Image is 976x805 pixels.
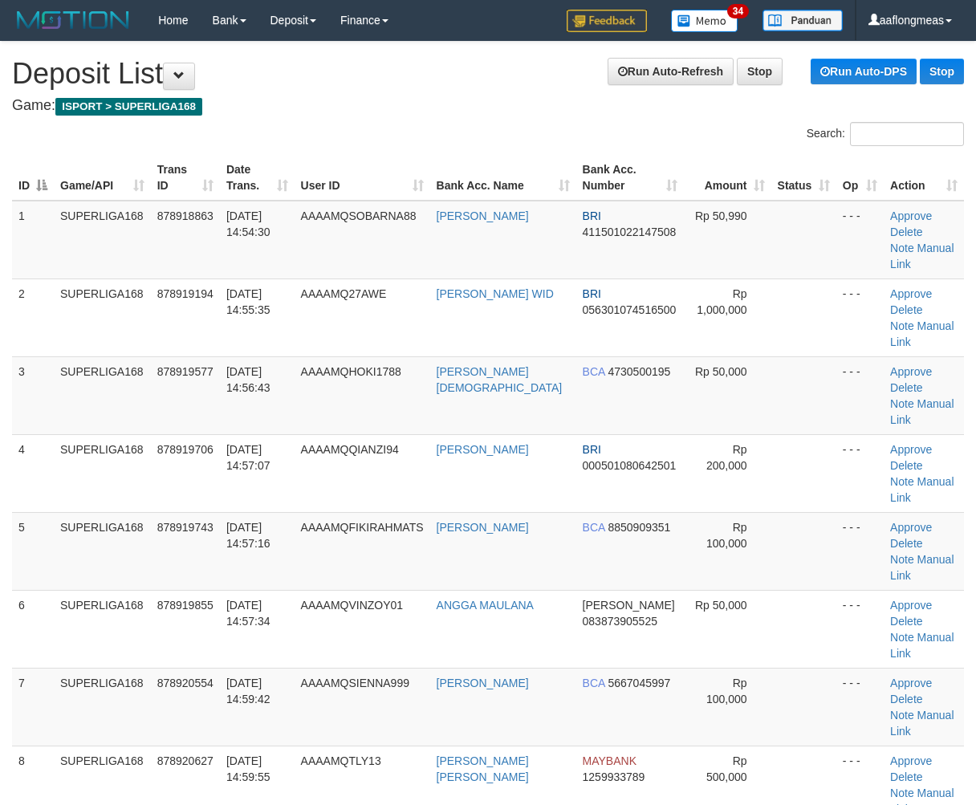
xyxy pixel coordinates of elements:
[890,599,932,612] a: Approve
[157,209,213,222] span: 878918863
[437,209,529,222] a: [PERSON_NAME]
[890,242,954,270] a: Manual Link
[850,122,964,146] input: Search:
[811,59,917,84] a: Run Auto-DPS
[890,754,932,767] a: Approve
[890,475,914,488] a: Note
[836,434,884,512] td: - - -
[220,155,295,201] th: Date Trans.: activate to sort column ascending
[54,356,151,434] td: SUPERLIGA168
[890,553,954,582] a: Manual Link
[771,155,836,201] th: Status: activate to sort column ascending
[583,770,645,783] span: Copy 1259933789 to clipboard
[890,537,922,550] a: Delete
[836,201,884,279] td: - - -
[157,365,213,378] span: 878919577
[884,155,964,201] th: Action: activate to sort column ascending
[437,287,554,300] a: [PERSON_NAME] WID
[226,365,270,394] span: [DATE] 14:56:43
[890,770,922,783] a: Delete
[695,365,747,378] span: Rp 50,000
[890,693,922,705] a: Delete
[890,397,914,410] a: Note
[737,58,783,85] a: Stop
[437,365,563,394] a: [PERSON_NAME][DEMOGRAPHIC_DATA]
[12,278,54,356] td: 2
[706,754,747,783] span: Rp 500,000
[836,356,884,434] td: - - -
[151,155,220,201] th: Trans ID: activate to sort column ascending
[890,459,922,472] a: Delete
[706,521,747,550] span: Rp 100,000
[583,677,605,689] span: BCA
[567,10,647,32] img: Feedback.jpg
[301,209,417,222] span: AAAAMQSOBARNA88
[890,365,932,378] a: Approve
[706,677,747,705] span: Rp 100,000
[583,754,636,767] span: MAYBANK
[54,512,151,590] td: SUPERLIGA168
[430,155,576,201] th: Bank Acc. Name: activate to sort column ascending
[301,599,404,612] span: AAAAMQVINZOY01
[890,319,954,348] a: Manual Link
[890,381,922,394] a: Delete
[226,754,270,783] span: [DATE] 14:59:55
[54,434,151,512] td: SUPERLIGA168
[157,443,213,456] span: 878919706
[583,209,601,222] span: BRI
[890,319,914,332] a: Note
[836,155,884,201] th: Op: activate to sort column ascending
[157,677,213,689] span: 878920554
[226,287,270,316] span: [DATE] 14:55:35
[890,615,922,628] a: Delete
[301,443,399,456] span: AAAAMQQIANZI94
[890,631,914,644] a: Note
[226,599,270,628] span: [DATE] 14:57:34
[684,155,771,201] th: Amount: activate to sort column ascending
[608,521,670,534] span: Copy 8850909351 to clipboard
[671,10,738,32] img: Button%20Memo.svg
[576,155,685,201] th: Bank Acc. Number: activate to sort column ascending
[437,521,529,534] a: [PERSON_NAME]
[437,677,529,689] a: [PERSON_NAME]
[301,754,381,767] span: AAAAMQTLY13
[226,677,270,705] span: [DATE] 14:59:42
[157,287,213,300] span: 878919194
[583,615,657,628] span: Copy 083873905525 to clipboard
[226,209,270,238] span: [DATE] 14:54:30
[706,443,747,472] span: Rp 200,000
[583,287,601,300] span: BRI
[890,287,932,300] a: Approve
[54,155,151,201] th: Game/API: activate to sort column ascending
[836,512,884,590] td: - - -
[12,201,54,279] td: 1
[583,226,677,238] span: Copy 411501022147508 to clipboard
[890,397,954,426] a: Manual Link
[226,521,270,550] span: [DATE] 14:57:16
[836,668,884,746] td: - - -
[890,209,932,222] a: Approve
[12,590,54,668] td: 6
[695,209,747,222] span: Rp 50,990
[890,242,914,254] a: Note
[295,155,430,201] th: User ID: activate to sort column ascending
[836,278,884,356] td: - - -
[437,754,529,783] a: [PERSON_NAME] [PERSON_NAME]
[583,599,675,612] span: [PERSON_NAME]
[890,677,932,689] a: Approve
[920,59,964,84] a: Stop
[890,631,954,660] a: Manual Link
[12,668,54,746] td: 7
[301,287,387,300] span: AAAAMQ27AWE
[695,599,747,612] span: Rp 50,000
[12,8,134,32] img: MOTION_logo.png
[157,754,213,767] span: 878920627
[608,677,670,689] span: Copy 5667045997 to clipboard
[301,677,409,689] span: AAAAMQSIENNA999
[583,365,605,378] span: BCA
[583,443,601,456] span: BRI
[301,365,401,378] span: AAAAMQHOKI1788
[12,512,54,590] td: 5
[807,122,964,146] label: Search:
[608,58,734,85] a: Run Auto-Refresh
